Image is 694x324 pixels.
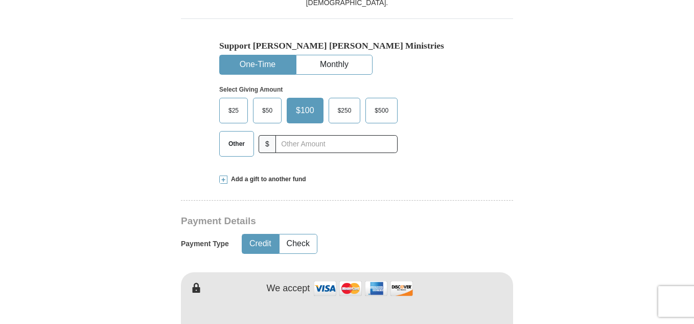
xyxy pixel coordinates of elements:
[219,40,475,51] h5: Support [PERSON_NAME] [PERSON_NAME] Ministries
[280,234,317,253] button: Check
[333,103,357,118] span: $250
[227,175,306,184] span: Add a gift to another fund
[223,136,250,152] span: Other
[181,240,229,248] h5: Payment Type
[369,103,394,118] span: $500
[275,135,398,153] input: Other Amount
[312,277,414,299] img: credit cards accepted
[267,283,310,294] h4: We accept
[242,234,279,253] button: Credit
[220,55,295,74] button: One-Time
[181,215,442,227] h3: Payment Details
[291,103,319,118] span: $100
[219,86,283,93] strong: Select Giving Amount
[296,55,372,74] button: Monthly
[259,135,276,153] span: $
[257,103,277,118] span: $50
[223,103,244,118] span: $25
